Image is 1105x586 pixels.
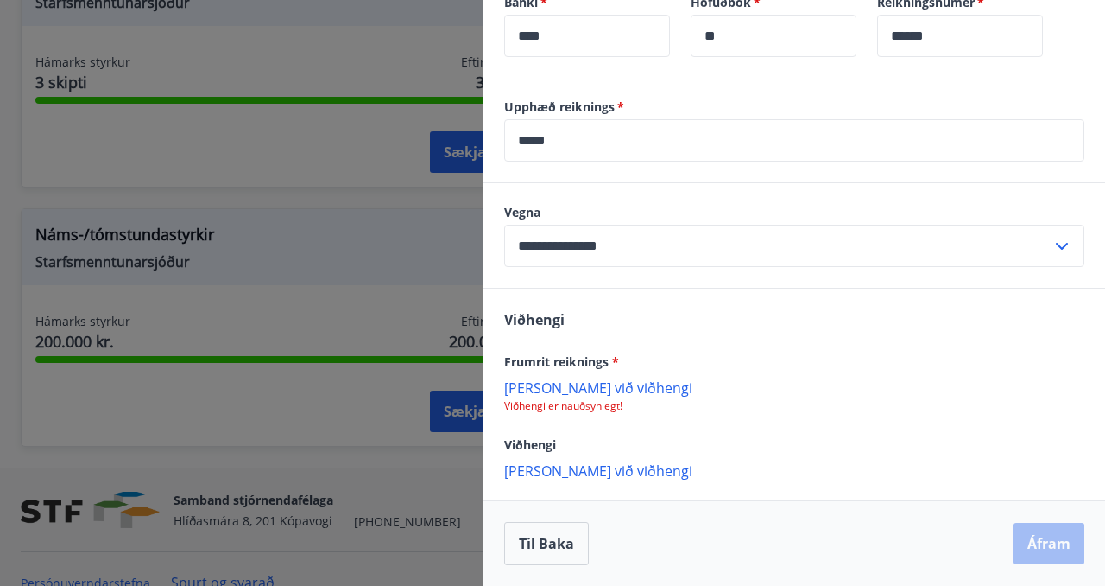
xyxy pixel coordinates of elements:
button: Til baka [504,522,589,565]
span: Frumrit reiknings [504,354,619,370]
label: Upphæð reiknings [504,99,1084,116]
p: [PERSON_NAME] við viðhengi [504,379,1084,396]
span: Viðhengi [504,310,565,329]
p: Viðhengi er nauðsynlegt! [504,399,1084,413]
p: [PERSON_NAME] við viðhengi [504,462,1084,479]
label: Vegna [504,204,1084,221]
span: Viðhengi [504,436,556,453]
div: Upphæð reiknings [504,119,1084,162]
